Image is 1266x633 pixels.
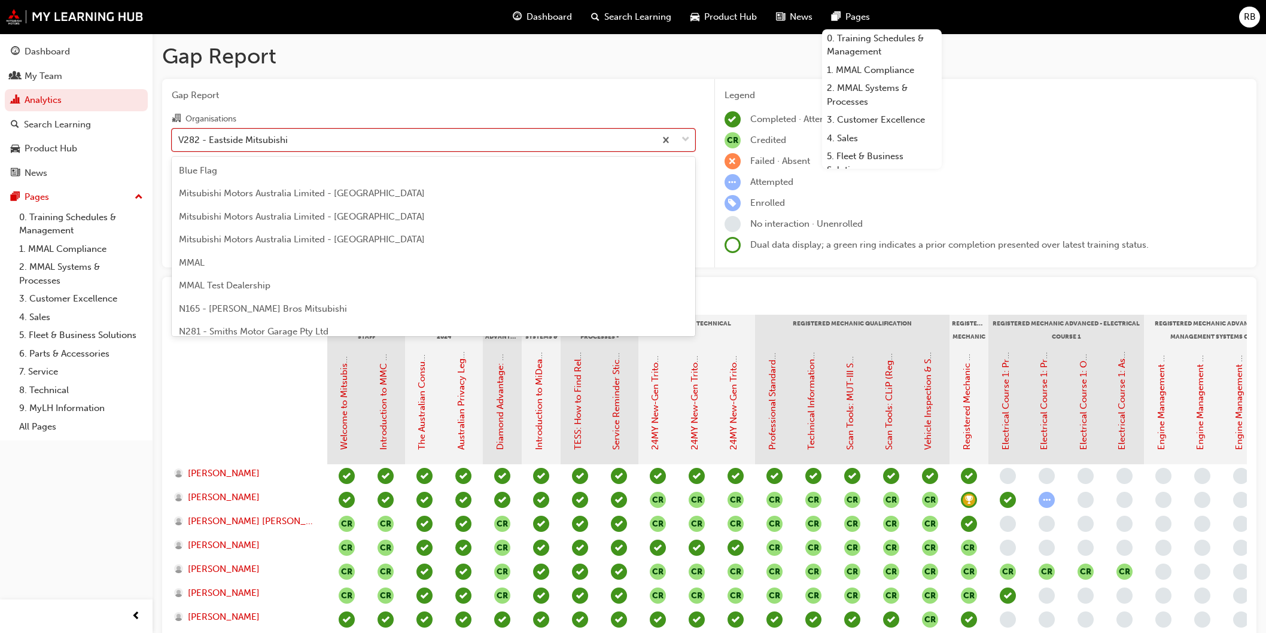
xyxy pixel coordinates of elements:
[689,516,705,532] button: null-icon
[725,111,741,127] span: learningRecordVerb_COMPLETE-icon
[1155,492,1171,508] span: learningRecordVerb_NONE-icon
[455,564,471,580] span: learningRecordVerb_PASS-icon
[135,190,143,205] span: up-icon
[728,492,744,508] button: null-icon
[533,516,549,532] span: learningRecordVerb_PASS-icon
[378,564,394,580] button: null-icon
[179,257,205,268] span: MMAL
[416,516,433,532] span: learningRecordVerb_PASS-icon
[755,315,950,345] div: Registered Mechanic Qualification
[494,468,510,484] span: learningRecordVerb_PASS-icon
[188,515,316,528] span: [PERSON_NAME] [PERSON_NAME]
[766,492,783,508] span: null-icon
[650,588,666,604] span: null-icon
[1116,564,1133,580] button: null-icon
[883,540,899,556] button: null-icon
[1000,540,1016,556] span: learningRecordVerb_NONE-icon
[572,468,588,484] span: learningRecordVerb_COMPLETE-icon
[728,516,744,532] span: null-icon
[844,516,860,532] button: null-icon
[416,468,433,484] span: learningRecordVerb_PASS-icon
[805,492,821,508] span: null-icon
[178,133,288,147] div: V282 - Eastside Mitsubishi
[6,9,144,25] img: mmal
[766,540,783,556] button: null-icon
[572,516,588,532] span: learningRecordVerb_COMPLETE-icon
[5,138,148,160] a: Product Hub
[766,516,783,532] span: null-icon
[494,564,510,580] span: null-icon
[339,516,355,532] span: null-icon
[725,153,741,169] span: learningRecordVerb_FAIL-icon
[822,147,942,179] a: 5. Fleet & Business Solutions
[689,540,705,556] span: learningRecordVerb_COMPLETE-icon
[339,492,355,508] span: learningRecordVerb_COMPLETE-icon
[1116,540,1133,556] span: learningRecordVerb_NONE-icon
[1116,492,1133,508] span: learningRecordVerb_NONE-icon
[805,564,821,580] button: null-icon
[494,540,510,556] button: null-icon
[650,564,666,580] span: null-icon
[455,468,471,484] span: learningRecordVerb_PASS-icon
[1078,564,1094,580] button: null-icon
[922,540,938,556] span: null-icon
[11,95,20,106] span: chart-icon
[5,89,148,111] a: Analytics
[883,492,899,508] button: null-icon
[416,492,433,508] span: learningRecordVerb_PASS-icon
[844,492,860,508] span: null-icon
[11,168,20,179] span: news-icon
[455,540,471,556] span: learningRecordVerb_PASS-icon
[1194,516,1210,532] span: learningRecordVerb_NONE-icon
[5,162,148,184] a: News
[179,234,425,245] span: Mitsubishi Motors Australia Limited - [GEOGRAPHIC_DATA]
[961,516,977,532] span: learningRecordVerb_ATTEND-icon
[689,468,705,484] span: learningRecordVerb_COMPLETE-icon
[494,588,510,604] span: null-icon
[339,468,355,484] span: learningRecordVerb_COMPLETE-icon
[495,302,506,450] a: Diamond Advantage: Fundamentals
[790,10,812,24] span: News
[611,342,622,450] a: Service Reminder Stickers
[25,166,47,180] div: News
[883,588,899,604] button: null-icon
[378,468,394,484] span: learningRecordVerb_PASS-icon
[1194,564,1210,580] span: learningRecordVerb_NONE-icon
[24,118,91,132] div: Search Learning
[883,516,899,532] button: null-icon
[822,111,942,129] a: 3. Customer Excellence
[1155,516,1171,532] span: learningRecordVerb_NONE-icon
[1155,540,1171,556] span: learningRecordVerb_NONE-icon
[844,540,860,556] button: null-icon
[681,5,766,29] a: car-iconProduct Hub
[339,540,355,556] span: null-icon
[805,588,821,604] span: null-icon
[650,540,666,556] span: learningRecordVerb_COMPLETE-icon
[776,10,785,25] span: news-icon
[14,381,148,400] a: 8. Technical
[14,308,148,327] a: 4. Sales
[1000,468,1016,484] span: learningRecordVerb_NONE-icon
[494,492,510,508] span: learningRecordVerb_PASS-icon
[174,586,316,600] a: [PERSON_NAME]
[378,588,394,604] span: null-icon
[11,47,20,57] span: guage-icon
[611,468,627,484] span: learningRecordVerb_PASS-icon
[533,564,549,580] span: learningRecordVerb_PASS-icon
[1233,492,1249,508] span: learningRecordVerb_NONE-icon
[179,165,217,176] span: Blue Flag
[174,610,316,624] a: [PERSON_NAME]
[988,315,1144,345] div: Registered Mechanic Advanced - Electrical Course 1
[1039,516,1055,532] span: learningRecordVerb_NONE-icon
[188,610,260,624] span: [PERSON_NAME]
[378,540,394,556] button: null-icon
[725,132,741,148] span: null-icon
[494,516,510,532] span: null-icon
[416,540,433,556] span: learningRecordVerb_PASS-icon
